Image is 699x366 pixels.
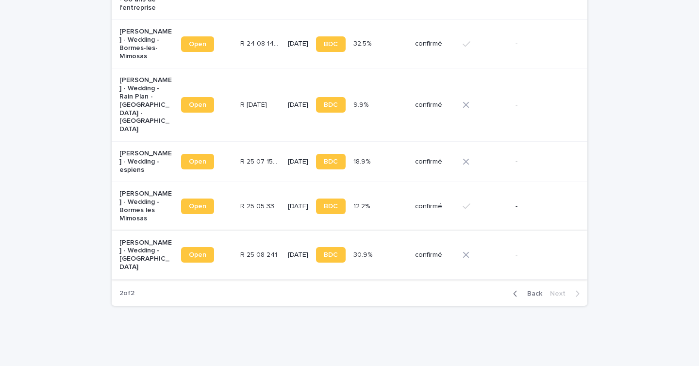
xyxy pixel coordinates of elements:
a: BDC [316,154,346,169]
tr: [PERSON_NAME] - Wedding - Rain Plan - [GEOGRAPHIC_DATA] - [GEOGRAPHIC_DATA]OpenR [DATE]R [DATE] [... [112,68,587,142]
span: BDC [324,251,338,258]
button: Next [546,289,587,298]
p: [DATE] [288,40,308,48]
p: [PERSON_NAME] - Wedding - [GEOGRAPHIC_DATA] [119,239,173,271]
p: [DATE] [288,101,308,109]
p: [PERSON_NAME] - Wedding - Bormes-les-Mimosas [119,28,173,60]
a: Open [181,154,214,169]
p: [DATE] [288,158,308,166]
p: - [516,202,569,211]
p: 12.2% [353,200,372,211]
tr: [PERSON_NAME] - Wedding - Bormes-les-MimosasOpenR 24 08 1400R 24 08 1400 [DATE]BDC32.5%32.5% conf... [112,20,587,68]
span: BDC [324,203,338,210]
p: confirmé [415,101,455,109]
p: 18.9% [353,156,372,166]
p: - [516,101,569,109]
a: BDC [316,36,346,52]
span: Open [189,41,206,48]
p: R 25 06 2032 [240,99,269,109]
span: Open [189,101,206,108]
a: BDC [316,199,346,214]
span: Next [550,290,571,297]
span: BDC [324,158,338,165]
span: Open [189,158,206,165]
p: 30.9% [353,249,374,259]
button: Back [505,289,546,298]
a: Open [181,199,214,214]
a: Open [181,247,214,263]
p: R 25 07 1588 [240,156,282,166]
span: Open [189,251,206,258]
p: confirmé [415,40,455,48]
a: BDC [316,97,346,113]
span: BDC [324,41,338,48]
p: [DATE] [288,202,308,211]
p: 2 of 2 [112,282,142,305]
p: - [516,251,569,259]
span: Open [189,203,206,210]
tr: [PERSON_NAME] - Wedding - espiensOpenR 25 07 1588R 25 07 1588 [DATE]BDC18.9%18.9% confirmé- [112,142,587,182]
a: BDC [316,247,346,263]
a: Open [181,97,214,113]
p: 9.9% [353,99,370,109]
p: confirmé [415,158,455,166]
p: R 25 08 241 [240,249,279,259]
p: [PERSON_NAME] - Wedding - espiens [119,150,173,174]
p: - [516,40,569,48]
p: confirmé [415,202,455,211]
p: - [516,158,569,166]
a: Open [181,36,214,52]
p: [PERSON_NAME] - Wedding - Rain Plan - [GEOGRAPHIC_DATA] - [GEOGRAPHIC_DATA] [119,76,173,133]
tr: [PERSON_NAME] - Wedding - Bormes les MimosasOpenR 25 05 3302R 25 05 3302 [DATE]BDC12.2%12.2% conf... [112,182,587,231]
p: confirmé [415,251,455,259]
p: R 25 05 3302 [240,200,282,211]
p: 32.5% [353,38,373,48]
tr: [PERSON_NAME] - Wedding - [GEOGRAPHIC_DATA]OpenR 25 08 241R 25 08 241 [DATE]BDC30.9%30.9% confirmé- [112,231,587,279]
p: [PERSON_NAME] - Wedding - Bormes les Mimosas [119,190,173,222]
span: BDC [324,101,338,108]
span: Back [521,290,542,297]
p: [DATE] [288,251,308,259]
p: R 24 08 1400 [240,38,282,48]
